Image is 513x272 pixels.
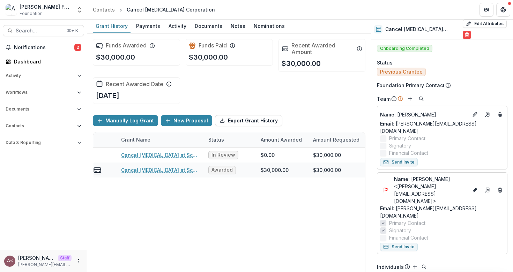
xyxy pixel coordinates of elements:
div: Dashboard [14,58,79,65]
span: Signatory [389,142,411,149]
div: Contacts [93,6,115,13]
span: Workflows [6,90,74,95]
button: Open Workflows [3,87,84,98]
h2: Recent Awarded Date [106,81,163,88]
nav: breadcrumb [90,5,218,15]
button: Search [420,263,428,271]
span: Previous Grantee [380,69,423,75]
span: In Review [211,152,235,158]
div: Amount Awarded [256,132,309,147]
div: Nominations [251,21,288,31]
span: Notifications [14,45,74,51]
span: Signatory [389,227,411,234]
p: $30,000.00 [282,58,321,69]
div: Grant History [93,21,131,31]
a: Go to contact [482,109,493,120]
span: Email: [380,205,394,211]
a: Dashboard [3,56,84,67]
button: Search... [3,25,84,36]
p: [PERSON_NAME] <[PERSON_NAME][EMAIL_ADDRESS][DOMAIN_NAME]> [394,175,468,205]
p: $30,000.00 [96,52,135,62]
span: Financial Contact [389,149,428,157]
h2: Funds Paid [199,42,227,49]
span: Name : [380,112,396,118]
a: Contacts [90,5,118,15]
button: Add [406,95,414,103]
a: Payments [133,20,163,33]
a: Documents [192,20,225,33]
a: Notes [228,20,248,33]
a: Email: [PERSON_NAME][EMAIL_ADDRESS][DOMAIN_NAME] [380,120,504,135]
button: Add [411,263,419,271]
div: Activity [166,21,189,31]
span: Status [377,59,393,66]
div: $30,000.00 [261,166,289,174]
button: Open entity switcher [75,3,84,17]
div: Status [204,132,256,147]
h2: Cancel [MEDICAL_DATA] Corporation [385,27,460,32]
div: Amount Requested [309,132,379,147]
button: Open Documents [3,104,84,115]
a: Grant History [93,20,131,33]
span: Name : [394,176,410,182]
span: Foundation [20,10,43,17]
button: Notifications2 [3,42,84,53]
a: Nominations [251,20,288,33]
span: Onboarding Completed [377,45,432,52]
div: Payments [133,21,163,31]
span: Contacts [6,123,74,128]
div: $30,000.00 [313,166,341,174]
p: Team [377,95,391,103]
div: $30,000.00 [313,151,341,159]
button: Manually Log Grant [93,115,158,126]
a: Name: [PERSON_NAME] <[PERSON_NAME][EMAIL_ADDRESS][DOMAIN_NAME]> [394,175,468,205]
span: Primary Contact [389,135,425,142]
div: Notes [228,21,248,31]
div: Amount Awarded [256,136,306,143]
div: Grant Name [117,132,204,147]
div: $0.00 [261,151,275,159]
span: Data & Reporting [6,140,74,145]
a: Name: [PERSON_NAME] [380,111,468,118]
span: Search... [16,28,63,34]
button: Get Help [496,3,510,17]
button: Open Activity [3,70,84,81]
span: Activity [6,73,74,78]
span: Awarded [211,167,233,173]
a: Cancel [MEDICAL_DATA] at Schools 2025 [121,151,200,159]
p: [PERSON_NAME] <[PERSON_NAME][EMAIL_ADDRESS][DOMAIN_NAME]> [18,254,55,262]
span: Documents [6,107,74,112]
button: Open Contacts [3,120,84,131]
button: Edit Attributes [463,20,507,28]
button: Deletes [496,110,504,119]
button: More [74,257,83,265]
a: Activity [166,20,189,33]
span: Email: [380,121,394,127]
a: Go to contact [482,184,493,196]
div: Cancel [MEDICAL_DATA] Corporation [127,6,215,13]
button: Flag [380,184,391,196]
h2: Funds Awarded [106,42,147,49]
div: Grant Name [117,136,155,143]
button: Partners [479,3,493,17]
button: Send Invite [380,158,418,166]
p: $30,000.00 [189,52,228,62]
p: Staff [58,255,72,261]
button: Edit [471,186,479,194]
div: ⌘ + K [66,27,80,35]
p: [PERSON_NAME] [380,111,468,118]
div: Amount Requested [309,136,364,143]
button: Edit [471,110,479,119]
button: New Proposal [161,115,212,126]
img: Andrew Foundation [6,4,17,15]
button: Export Grant History [215,115,282,126]
button: Send Invite [380,243,418,251]
p: [PERSON_NAME][EMAIL_ADDRESS][DOMAIN_NAME] [18,262,72,268]
div: Documents [192,21,225,31]
span: 2 [74,44,81,51]
h2: Recent Awarded Amount [291,42,354,55]
button: Deletes [496,186,504,194]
